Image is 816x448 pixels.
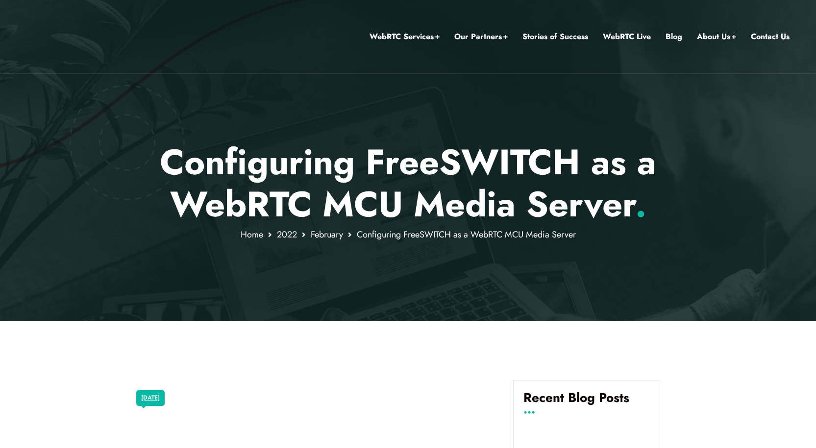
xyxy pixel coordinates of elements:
[666,30,682,43] a: Blog
[697,30,736,43] a: About Us
[454,30,508,43] a: Our Partners
[241,228,263,241] a: Home
[357,228,576,241] span: Configuring FreeSWITCH as a WebRTC MCU Media Server
[751,30,790,43] a: Contact Us
[277,228,297,241] a: 2022
[522,30,588,43] a: Stories of Success
[635,179,646,230] span: .
[603,30,651,43] a: WebRTC Live
[523,390,650,413] h4: Recent Blog Posts
[121,141,695,226] h1: Configuring FreeSWITCH as a WebRTC MCU Media Server
[141,392,160,404] a: [DATE]
[311,228,343,241] a: February
[370,30,440,43] a: WebRTC Services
